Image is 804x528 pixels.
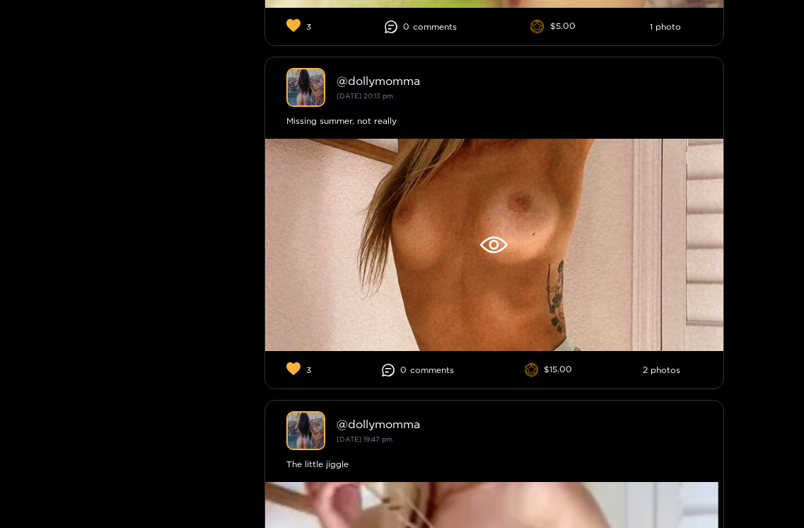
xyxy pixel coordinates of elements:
div: @ dollymomma [337,74,702,87]
small: [DATE] 19:47 pm [337,435,392,443]
li: $15.00 [525,363,573,377]
li: 3 [286,18,311,35]
li: 1 photo [650,22,681,32]
img: dollymomma [286,411,325,450]
li: 3 [286,362,311,378]
div: The little jiggle [286,457,702,471]
li: 2 photos [643,365,680,375]
li: $5.00 [530,20,576,34]
li: 0 [385,21,457,33]
li: 0 [382,364,454,377]
div: Missing summer, not really [286,114,702,128]
small: [DATE] 20:13 pm [337,92,393,100]
span: comment s [410,365,454,375]
img: dollymomma [286,68,325,107]
span: comment s [413,22,457,32]
div: @ dollymomma [337,418,702,430]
